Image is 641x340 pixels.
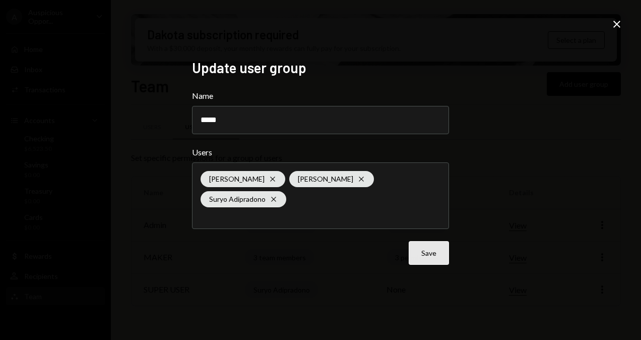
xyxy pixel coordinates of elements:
div: [PERSON_NAME] [289,171,374,187]
div: [PERSON_NAME] [201,171,285,187]
div: Suryo Adipradono [201,191,286,207]
h2: Update user group [192,58,449,78]
button: Save [409,241,449,265]
label: Users [192,146,449,158]
label: Name [192,90,449,102]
